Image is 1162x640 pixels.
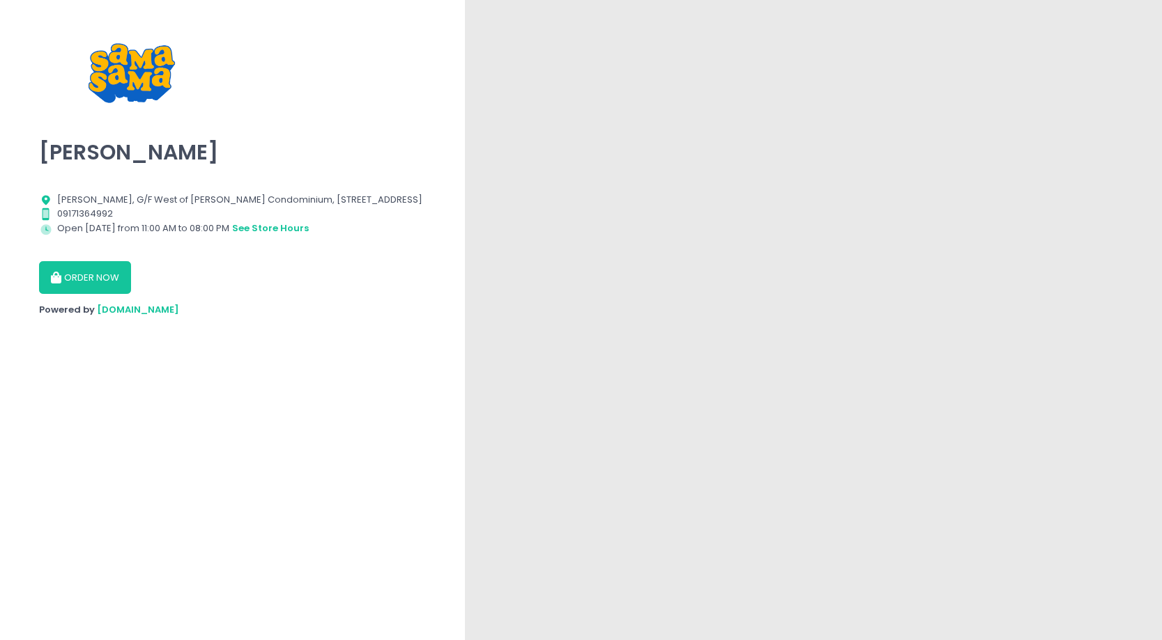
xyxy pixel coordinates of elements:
[39,125,426,180] div: [PERSON_NAME]
[39,261,131,295] button: ORDER NOW
[231,221,309,236] button: see store hours
[39,193,426,207] div: [PERSON_NAME], G/F West of [PERSON_NAME] Condominium, [STREET_ADDRESS]
[39,221,426,236] div: Open [DATE] from 11:00 AM to 08:00 PM
[39,207,426,221] div: 09171364992
[39,21,224,125] img: Sama-Sama Restaurant
[97,303,179,316] a: [DOMAIN_NAME]
[39,303,426,317] div: Powered by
